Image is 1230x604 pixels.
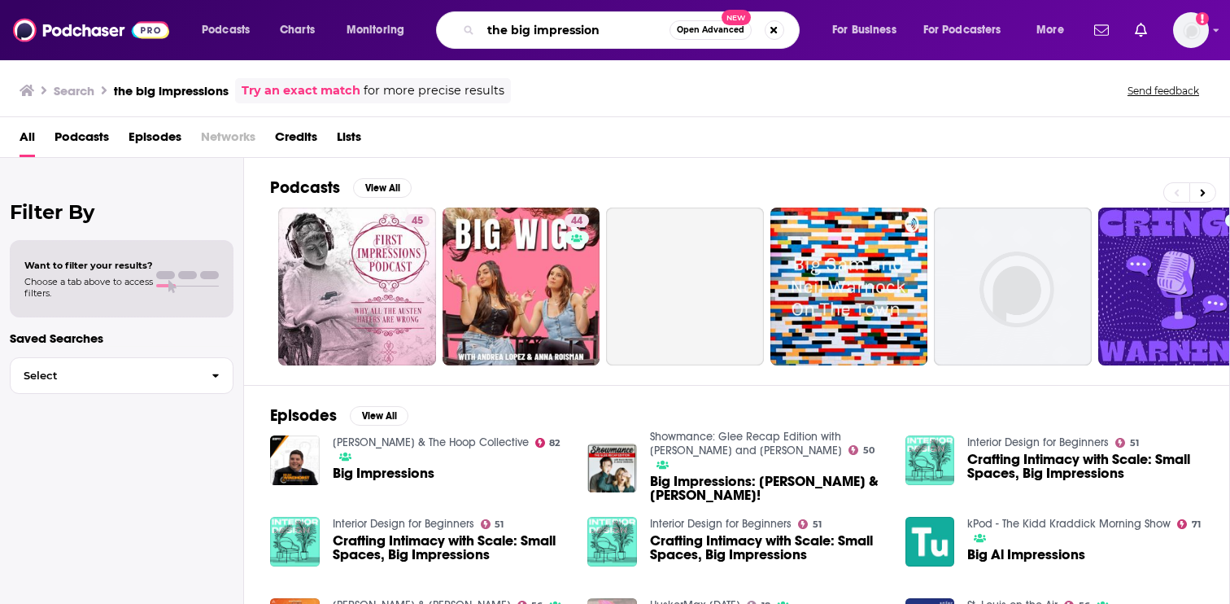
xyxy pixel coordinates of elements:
a: Charts [269,17,325,43]
span: 82 [549,440,560,447]
svg: Add a profile image [1196,12,1209,25]
a: Credits [275,124,317,157]
a: Brian Windhorst & The Hoop Collective [333,435,529,449]
a: Crafting Intimacy with Scale: Small Spaces, Big Impressions [967,453,1203,480]
p: Saved Searches [10,330,233,346]
a: 51 [798,519,822,529]
a: Lists [337,124,361,157]
h2: Podcasts [270,177,340,198]
a: 45 [405,214,430,227]
a: Crafting Intimacy with Scale: Small Spaces, Big Impressions [333,534,569,562]
span: Big Impressions: [PERSON_NAME] & [PERSON_NAME]! [650,475,886,502]
a: PodcastsView All [270,177,412,198]
a: 71 [1177,519,1201,529]
h3: the big impressions [114,83,229,98]
a: 45 [278,208,436,365]
span: For Business [832,19,896,42]
button: open menu [913,17,1025,43]
button: open menu [1025,17,1084,43]
a: 51 [1115,438,1139,448]
a: Big Impressions [333,466,434,480]
a: 44 [565,214,589,227]
a: Crafting Intimacy with Scale: Small Spaces, Big Impressions [650,534,886,562]
img: Big Impressions: Chord Overstreet & Michael Hitchcock! [587,444,637,493]
span: Want to filter your results? [24,260,153,271]
a: Episodes [129,124,181,157]
span: Charts [280,19,315,42]
button: Show profile menu [1173,12,1209,48]
img: Crafting Intimacy with Scale: Small Spaces, Big Impressions [270,517,320,567]
span: Networks [201,124,255,157]
span: Choose a tab above to access filters. [24,276,153,299]
span: for more precise results [364,81,504,100]
span: 51 [1130,440,1139,447]
a: Showmance: Glee Recap Edition with Kevin McHale and Jenna Ushkowitz [650,430,842,457]
span: Monitoring [347,19,404,42]
span: 71 [1192,521,1201,528]
input: Search podcasts, credits, & more... [481,17,670,43]
span: 50 [863,447,875,454]
span: 44 [571,213,582,230]
a: Interior Design for Beginners [650,517,792,531]
a: Podcasts [55,124,109,157]
img: Big Impressions [270,435,320,485]
h2: Episodes [270,405,337,426]
a: EpisodesView All [270,405,408,426]
h2: Filter By [10,200,233,224]
button: View All [353,178,412,198]
img: Podchaser - Follow, Share and Rate Podcasts [13,15,169,46]
span: 51 [813,521,822,528]
img: User Profile [1173,12,1209,48]
button: open menu [335,17,425,43]
span: Logged in as Marketing09 [1173,12,1209,48]
a: 50 [848,445,875,455]
button: open menu [190,17,271,43]
span: 51 [495,521,504,528]
a: Interior Design for Beginners [333,517,474,531]
div: Search podcasts, credits, & more... [451,11,815,49]
button: Select [10,357,233,394]
span: Podcasts [202,19,250,42]
a: Show notifications dropdown [1128,16,1154,44]
span: New [722,10,751,25]
a: Big Impressions: Chord Overstreet & Michael Hitchcock! [650,475,886,502]
span: More [1036,19,1064,42]
img: Crafting Intimacy with Scale: Small Spaces, Big Impressions [587,517,637,567]
button: View All [350,406,408,426]
span: Open Advanced [677,26,744,34]
img: Big Al Impressions [905,517,955,567]
a: All [20,124,35,157]
a: 51 [481,519,504,529]
span: For Podcasters [923,19,1001,42]
a: Show notifications dropdown [1088,16,1115,44]
a: 44 [443,208,600,365]
a: kPod - The Kidd Kraddick Morning Show [967,517,1171,531]
span: Select [11,370,198,381]
span: 45 [412,213,423,230]
a: Big Al Impressions [967,548,1085,562]
button: Open AdvancedNew [670,20,752,40]
a: 82 [535,438,560,448]
img: Crafting Intimacy with Scale: Small Spaces, Big Impressions [905,435,955,485]
a: Try an exact match [242,81,360,100]
button: Send feedback [1123,84,1204,98]
h3: Search [54,83,94,98]
button: open menu [821,17,917,43]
